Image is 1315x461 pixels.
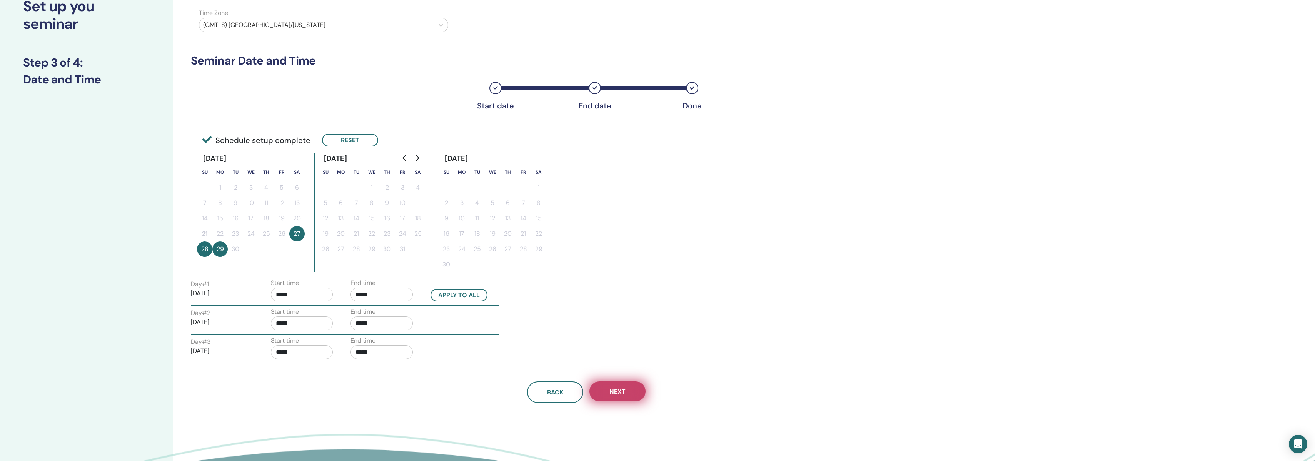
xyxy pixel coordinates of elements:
[500,211,516,226] button: 13
[197,165,212,180] th: Sunday
[395,226,410,241] button: 24
[289,226,305,241] button: 27
[476,101,515,110] div: Start date
[531,211,546,226] button: 15
[410,165,426,180] th: Saturday
[191,280,209,289] label: Day # 1
[243,165,259,180] th: Wednesday
[243,195,259,211] button: 10
[379,180,395,195] button: 2
[469,195,485,211] button: 4
[673,101,711,110] div: Done
[454,165,469,180] th: Monday
[439,153,474,165] div: [DATE]
[289,180,305,195] button: 6
[589,381,646,401] button: Next
[1289,435,1307,453] div: Open Intercom Messenger
[439,195,454,211] button: 2
[395,211,410,226] button: 17
[228,180,243,195] button: 2
[259,211,274,226] button: 18
[439,211,454,226] button: 9
[500,165,516,180] th: Thursday
[439,165,454,180] th: Sunday
[410,195,426,211] button: 11
[485,241,500,257] button: 26
[197,153,233,165] div: [DATE]
[212,241,228,257] button: 29
[274,195,289,211] button: 12
[228,241,243,257] button: 30
[500,226,516,241] button: 20
[191,318,253,327] p: [DATE]
[469,165,485,180] th: Tuesday
[379,195,395,211] button: 9
[349,211,364,226] button: 14
[212,226,228,241] button: 22
[197,241,212,257] button: 28
[212,165,228,180] th: Monday
[349,165,364,180] th: Tuesday
[191,346,253,356] p: [DATE]
[259,180,274,195] button: 4
[271,336,299,345] label: Start time
[609,388,626,396] span: Next
[212,211,228,226] button: 15
[228,211,243,226] button: 16
[500,241,516,257] button: 27
[318,226,333,241] button: 19
[243,226,259,241] button: 24
[349,241,364,257] button: 28
[516,165,531,180] th: Friday
[318,241,333,257] button: 26
[202,135,310,146] span: Schedule setup complete
[318,211,333,226] button: 12
[516,226,531,241] button: 21
[379,165,395,180] th: Thursday
[350,307,375,316] label: End time
[379,211,395,226] button: 16
[333,241,349,257] button: 27
[350,278,375,288] label: End time
[399,150,411,166] button: Go to previous month
[274,226,289,241] button: 26
[23,73,150,87] h3: Date and Time
[228,165,243,180] th: Tuesday
[318,195,333,211] button: 5
[212,195,228,211] button: 8
[531,241,546,257] button: 29
[259,165,274,180] th: Thursday
[197,211,212,226] button: 14
[243,180,259,195] button: 3
[547,388,563,396] span: Back
[531,165,546,180] th: Saturday
[454,241,469,257] button: 24
[333,226,349,241] button: 20
[364,180,379,195] button: 1
[364,241,379,257] button: 29
[454,211,469,226] button: 10
[431,289,487,301] button: Apply to all
[197,195,212,211] button: 7
[395,241,410,257] button: 31
[379,241,395,257] button: 30
[23,56,150,70] h3: Step 3 of 4 :
[485,211,500,226] button: 12
[364,165,379,180] th: Wednesday
[439,226,454,241] button: 16
[516,211,531,226] button: 14
[454,226,469,241] button: 17
[333,165,349,180] th: Monday
[228,195,243,211] button: 9
[349,226,364,241] button: 21
[500,195,516,211] button: 6
[439,257,454,272] button: 30
[333,195,349,211] button: 6
[469,226,485,241] button: 18
[289,195,305,211] button: 13
[274,165,289,180] th: Friday
[274,211,289,226] button: 19
[191,337,210,346] label: Day # 3
[197,226,212,241] button: 21
[395,165,410,180] th: Friday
